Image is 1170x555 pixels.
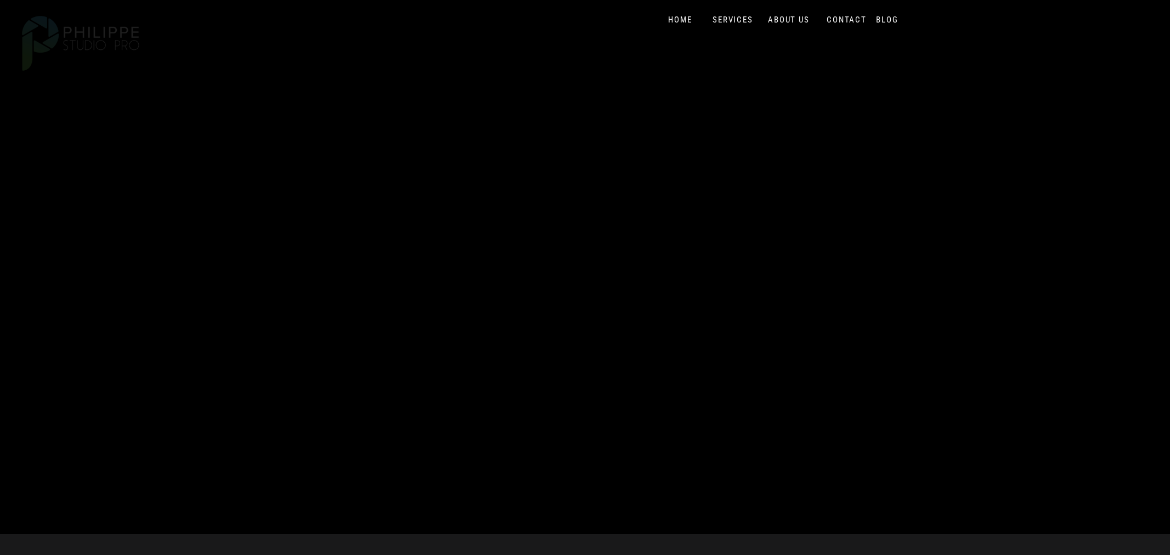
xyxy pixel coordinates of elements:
[657,15,704,25] a: HOME
[766,15,812,25] a: ABOUT US
[710,15,756,25] a: SERVICES
[874,15,901,25] a: BLOG
[824,15,869,25] a: CONTACT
